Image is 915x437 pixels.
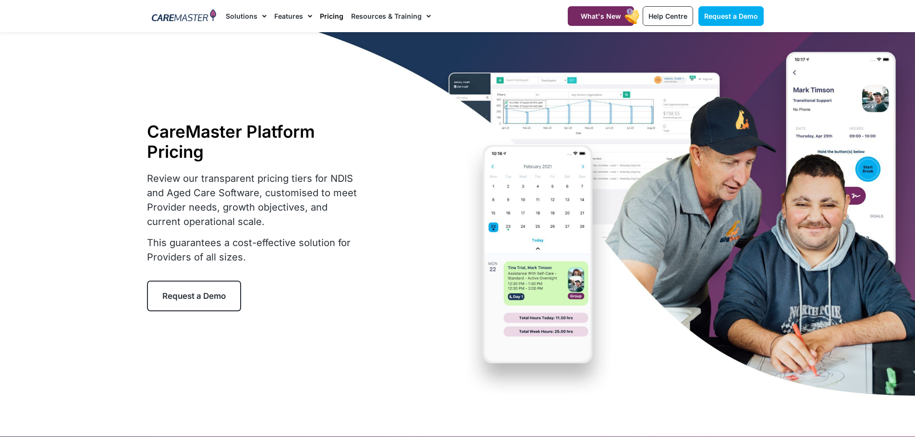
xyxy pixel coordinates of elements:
[152,9,217,24] img: CareMaster Logo
[162,291,226,301] span: Request a Demo
[698,6,764,26] a: Request a Demo
[704,12,758,20] span: Request a Demo
[147,121,363,162] h1: CareMaster Platform Pricing
[581,12,621,20] span: What's New
[648,12,687,20] span: Help Centre
[147,171,363,229] p: Review our transparent pricing tiers for NDIS and Aged Care Software, customised to meet Provider...
[147,281,241,311] a: Request a Demo
[568,6,634,26] a: What's New
[147,236,363,264] p: This guarantees a cost-effective solution for Providers of all sizes.
[643,6,693,26] a: Help Centre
